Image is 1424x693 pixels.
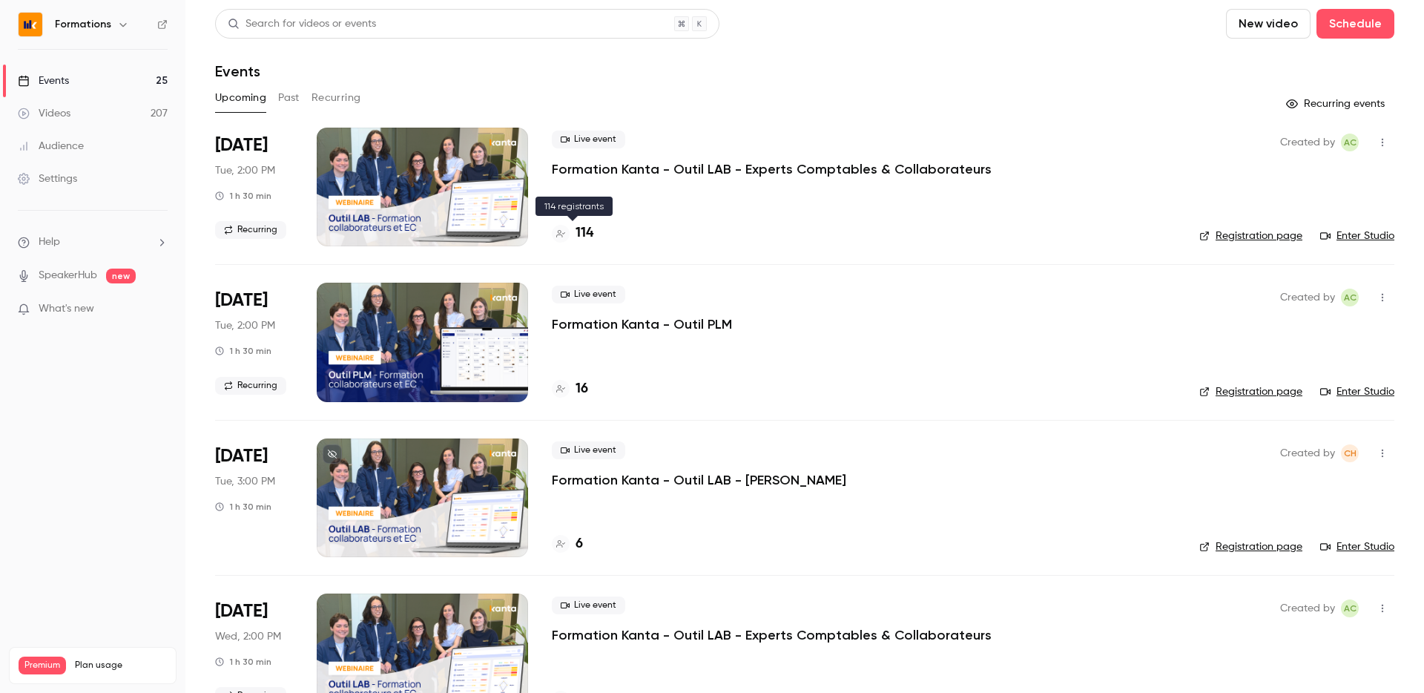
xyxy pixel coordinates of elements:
[19,657,66,674] span: Premium
[1341,444,1359,462] span: Chloé Hauvel
[576,534,583,554] h4: 6
[215,345,271,357] div: 1 h 30 min
[552,315,732,333] a: Formation Kanta - Outil PLM
[18,234,168,250] li: help-dropdown-opener
[1341,600,1359,617] span: Anaïs Cachelou
[215,629,281,644] span: Wed, 2:00 PM
[552,131,625,148] span: Live event
[576,223,593,243] h4: 114
[18,73,69,88] div: Events
[552,160,992,178] a: Formation Kanta - Outil LAB - Experts Comptables & Collaborateurs
[215,190,271,202] div: 1 h 30 min
[1320,229,1394,243] a: Enter Studio
[1280,134,1335,151] span: Created by
[552,597,625,614] span: Live event
[1280,289,1335,306] span: Created by
[215,439,293,557] div: Sep 30 Tue, 3:00 PM (Europe/Paris)
[552,441,625,459] span: Live event
[150,303,168,316] iframe: Noticeable Trigger
[215,377,286,395] span: Recurring
[1341,134,1359,151] span: Anaïs Cachelou
[1280,444,1335,462] span: Created by
[1316,9,1394,39] button: Schedule
[75,660,167,671] span: Plan usage
[1320,384,1394,399] a: Enter Studio
[552,626,992,644] a: Formation Kanta - Outil LAB - Experts Comptables & Collaborateurs
[552,379,588,399] a: 16
[215,134,268,157] span: [DATE]
[39,301,94,317] span: What's new
[311,86,361,110] button: Recurring
[228,16,376,32] div: Search for videos or events
[552,286,625,303] span: Live event
[215,289,268,312] span: [DATE]
[1226,9,1311,39] button: New video
[18,106,70,121] div: Videos
[39,234,60,250] span: Help
[215,62,260,80] h1: Events
[552,534,583,554] a: 6
[1344,600,1357,617] span: AC
[1344,289,1357,306] span: AC
[215,474,275,489] span: Tue, 3:00 PM
[1199,384,1302,399] a: Registration page
[215,86,266,110] button: Upcoming
[18,139,84,154] div: Audience
[215,128,293,246] div: Sep 30 Tue, 2:00 PM (Europe/Paris)
[1341,289,1359,306] span: Anaïs Cachelou
[215,656,271,668] div: 1 h 30 min
[552,223,593,243] a: 114
[215,501,271,513] div: 1 h 30 min
[215,283,293,401] div: Sep 30 Tue, 2:00 PM (Europe/Paris)
[106,269,136,283] span: new
[1344,444,1357,462] span: CH
[1199,229,1302,243] a: Registration page
[55,17,111,32] h6: Formations
[19,13,42,36] img: Formations
[552,471,846,489] a: Formation Kanta - Outil LAB - [PERSON_NAME]
[278,86,300,110] button: Past
[1280,600,1335,617] span: Created by
[39,268,97,283] a: SpeakerHub
[1344,134,1357,151] span: AC
[215,221,286,239] span: Recurring
[215,163,275,178] span: Tue, 2:00 PM
[1279,92,1394,116] button: Recurring events
[1199,539,1302,554] a: Registration page
[215,318,275,333] span: Tue, 2:00 PM
[1320,539,1394,554] a: Enter Studio
[215,600,268,623] span: [DATE]
[576,379,588,399] h4: 16
[215,444,268,468] span: [DATE]
[18,171,77,186] div: Settings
